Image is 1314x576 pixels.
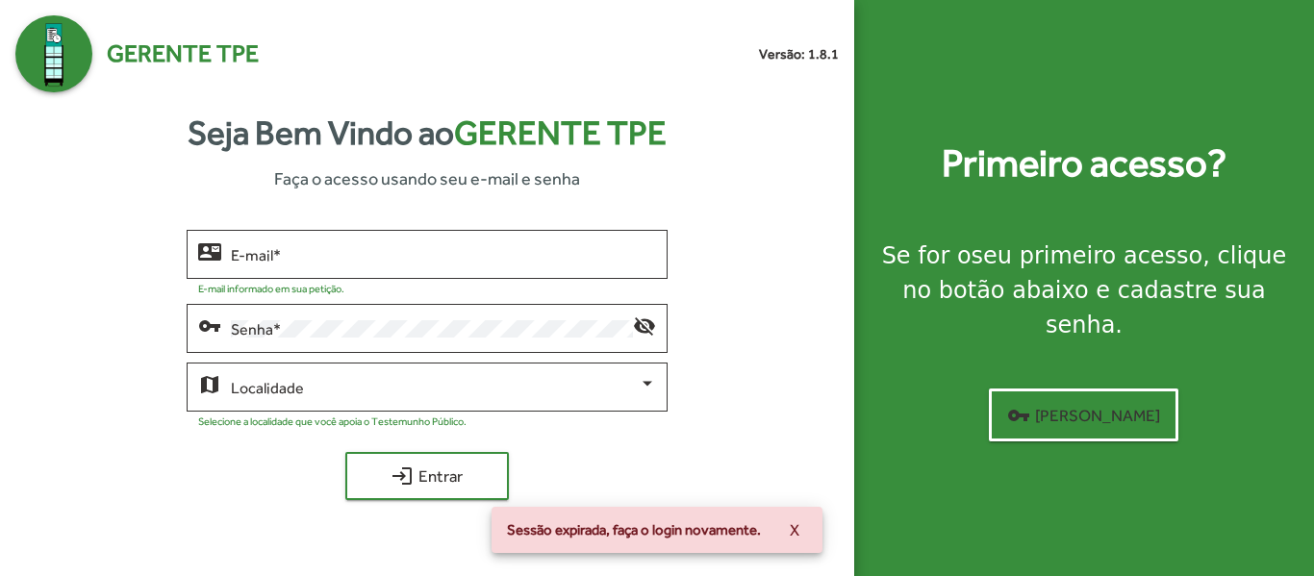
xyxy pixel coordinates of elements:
span: X [790,513,799,547]
mat-icon: vpn_key [198,313,221,337]
mat-icon: login [391,464,414,488]
div: Se for o , clique no botão abaixo e cadastre sua senha. [877,238,1291,342]
strong: seu primeiro acesso [972,242,1203,269]
mat-hint: E-mail informado em sua petição. [198,283,344,294]
img: Logo Gerente [15,15,92,92]
span: Entrar [363,459,492,493]
mat-icon: vpn_key [1007,404,1030,427]
strong: Seja Bem Vindo ao [188,108,667,159]
span: Sessão expirada, faça o login novamente. [507,520,761,539]
mat-hint: Selecione a localidade que você apoia o Testemunho Público. [198,415,467,427]
mat-icon: visibility_off [633,313,656,337]
button: X [774,513,815,547]
mat-icon: contact_mail [198,239,221,263]
mat-icon: map [198,372,221,395]
strong: Primeiro acesso? [942,135,1226,192]
span: Faça o acesso usando seu e-mail e senha [274,165,580,191]
span: Gerente TPE [107,36,259,72]
small: Versão: 1.8.1 [759,44,839,64]
button: Entrar [345,452,509,500]
span: [PERSON_NAME] [1007,398,1160,433]
span: Gerente TPE [454,113,667,152]
button: [PERSON_NAME] [989,388,1178,441]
